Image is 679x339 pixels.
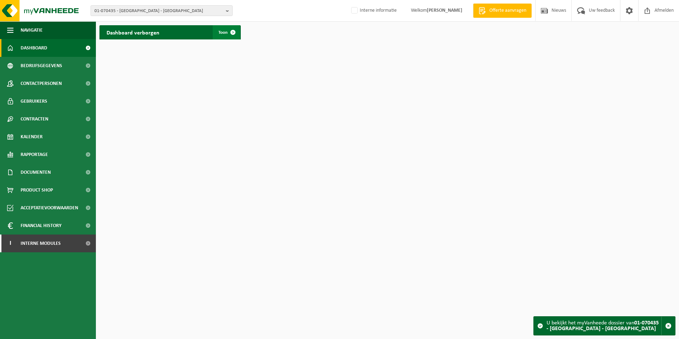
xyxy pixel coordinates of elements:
span: Interne modules [21,235,61,252]
span: Dashboard [21,39,47,57]
div: U bekijkt het myVanheede dossier van [547,317,661,335]
span: Rapportage [21,146,48,163]
label: Interne informatie [350,5,397,16]
a: Offerte aanvragen [473,4,532,18]
span: Financial History [21,217,61,235]
span: Gebruikers [21,92,47,110]
strong: 01-070435 - [GEOGRAPHIC_DATA] - [GEOGRAPHIC_DATA] [547,320,659,332]
strong: [PERSON_NAME] [427,8,462,13]
span: I [7,235,13,252]
h2: Dashboard verborgen [99,25,167,39]
span: Bedrijfsgegevens [21,57,62,75]
button: 01-070435 - [GEOGRAPHIC_DATA] - [GEOGRAPHIC_DATA] [91,5,233,16]
span: Offerte aanvragen [488,7,528,14]
span: Kalender [21,128,43,146]
span: Documenten [21,163,51,181]
span: Acceptatievoorwaarden [21,199,78,217]
a: Toon [213,25,240,39]
span: Navigatie [21,21,43,39]
span: Toon [218,30,228,35]
span: Contracten [21,110,48,128]
span: 01-070435 - [GEOGRAPHIC_DATA] - [GEOGRAPHIC_DATA] [94,6,223,16]
span: Product Shop [21,181,53,199]
span: Contactpersonen [21,75,62,92]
